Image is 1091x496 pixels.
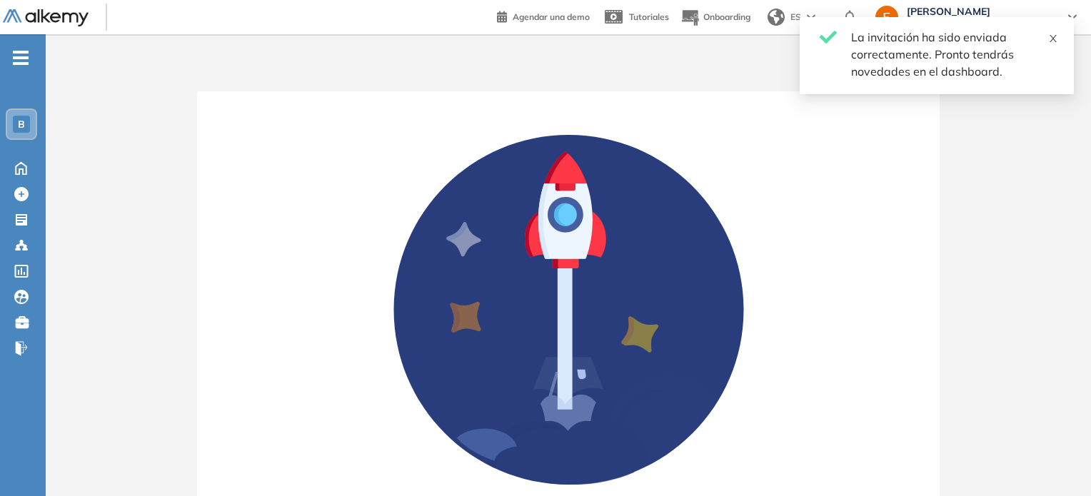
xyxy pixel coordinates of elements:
span: Agendar una demo [513,11,590,22]
span: [PERSON_NAME] [907,6,1054,17]
span: ES [790,11,801,24]
img: Logo [3,9,89,27]
span: Onboarding [703,11,750,22]
iframe: Chat Widget [1020,427,1091,496]
span: B [18,118,25,130]
span: Tutoriales [629,11,669,22]
img: arrow [807,14,815,20]
button: Onboarding [680,2,750,33]
img: world [768,9,785,26]
div: La invitación ha sido enviada correctamente. Pronto tendrás novedades en el dashboard. [851,29,1057,80]
i: - [13,56,29,59]
span: close [1048,34,1058,44]
div: Widget de chat [1020,427,1091,496]
a: Agendar una demo [497,7,590,24]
